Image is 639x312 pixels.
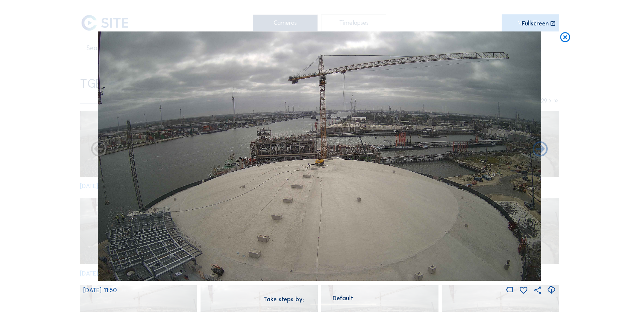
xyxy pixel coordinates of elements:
i: Forward [90,141,108,159]
div: Fullscreen [522,20,549,27]
img: Image [98,31,541,281]
div: Default [310,295,376,304]
span: [DATE] 11:50 [83,287,117,294]
div: Default [333,295,353,301]
i: Back [531,141,549,159]
div: Take steps by: [263,296,304,302]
